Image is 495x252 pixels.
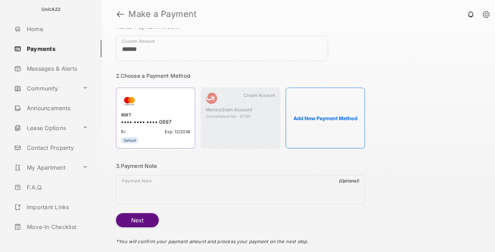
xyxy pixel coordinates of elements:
a: Announcements [11,100,102,117]
div: SDET•••• •••• •••• 0897BJExp: 12/2036Default [116,88,195,148]
span: Create Account [244,93,275,98]
a: Payments [11,40,102,57]
a: Lease Options [11,119,80,136]
a: Contact Property [11,139,102,156]
div: MoneyGram Account [206,107,275,114]
a: Important Links [11,199,91,216]
button: Add New Payment Method [286,88,365,148]
div: •••• •••• •••• 0897 [121,119,190,126]
span: Exp: 12/2036 [165,129,190,134]
a: Community [11,80,80,97]
div: Convenience fee - $7.99 [206,114,275,119]
a: F.A.Q. [11,179,102,196]
h3: 2. Choose a Payment Method [116,72,365,79]
div: SDET [121,112,190,119]
a: Move-In Checklist [11,218,102,235]
button: Next [116,213,159,227]
a: Home [11,20,102,37]
p: UnitA22 [41,6,61,13]
span: BJ [121,129,126,134]
strong: Make a Payment [128,10,197,18]
div: * You will confirm your payment amount and process your payment on the next step. [116,227,365,251]
a: My Apartment [11,159,80,176]
h3: 3. Payment Note [116,163,365,169]
a: Messages & Alerts [11,60,102,77]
